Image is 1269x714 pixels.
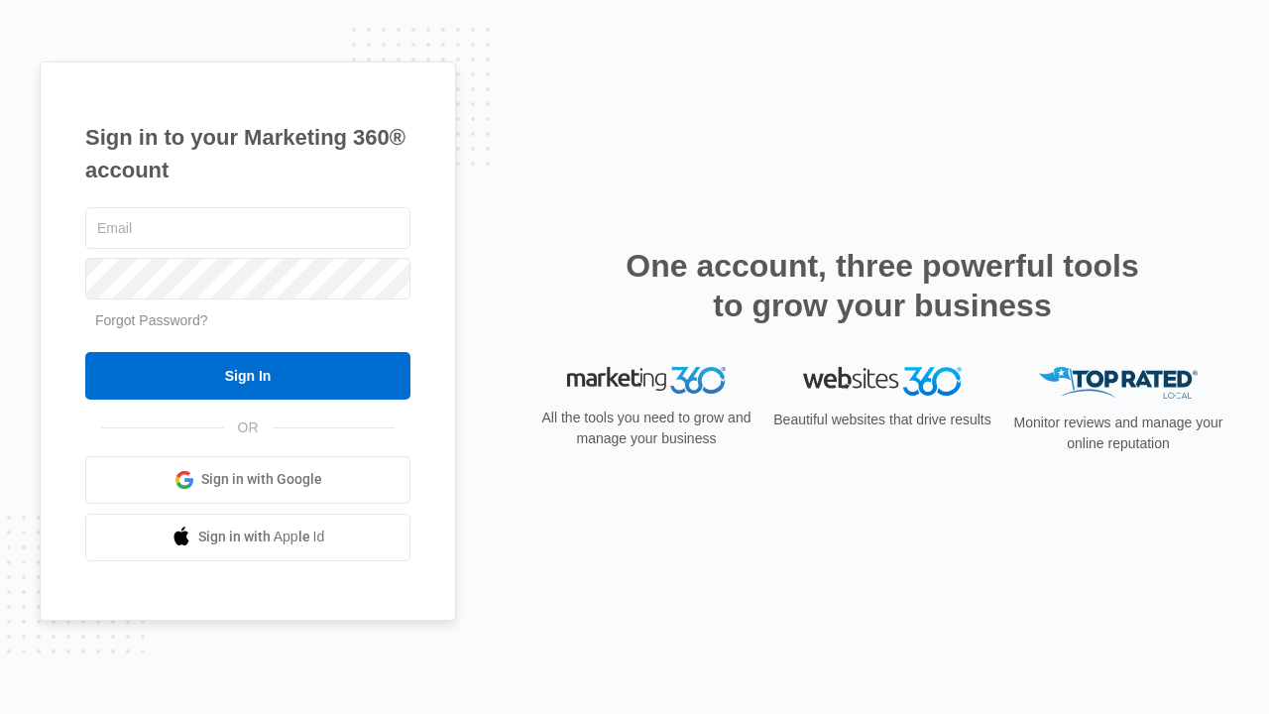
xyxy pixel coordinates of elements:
[201,469,322,490] span: Sign in with Google
[85,121,410,186] h1: Sign in to your Marketing 360® account
[620,246,1145,325] h2: One account, three powerful tools to grow your business
[198,527,325,547] span: Sign in with Apple Id
[1039,367,1198,400] img: Top Rated Local
[535,408,757,449] p: All the tools you need to grow and manage your business
[803,367,962,396] img: Websites 360
[85,207,410,249] input: Email
[771,410,993,430] p: Beautiful websites that drive results
[1007,413,1229,454] p: Monitor reviews and manage your online reputation
[85,456,410,504] a: Sign in with Google
[567,367,726,395] img: Marketing 360
[85,514,410,561] a: Sign in with Apple Id
[95,312,208,328] a: Forgot Password?
[85,352,410,400] input: Sign In
[224,417,273,438] span: OR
